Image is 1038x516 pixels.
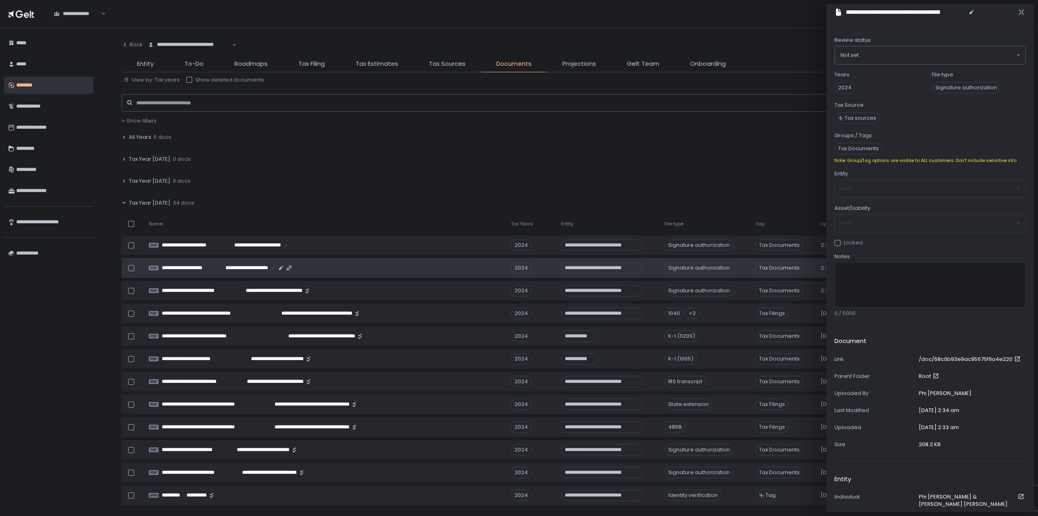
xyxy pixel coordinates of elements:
[148,48,232,56] input: Search for option
[821,492,839,499] span: [DATE]
[919,407,959,414] div: [DATE] 2:34 am
[834,143,882,154] span: Tax Documents
[834,373,916,380] div: Parent Folder
[429,59,465,69] span: Tax Sources
[511,353,532,365] div: 2024
[665,376,706,387] div: IRS transcript
[932,71,953,78] label: File type
[511,240,532,251] div: 2024
[143,37,236,53] div: Search for option
[755,330,803,342] span: Tax Documents
[766,492,776,499] span: Tag
[821,446,839,453] span: [DATE]
[821,378,839,385] span: [DATE]
[511,490,532,501] div: 2024
[821,264,842,272] span: 2:33 am
[919,373,941,380] a: Root
[834,205,870,212] span: Asset/Liability
[665,221,683,227] span: File type
[834,356,916,363] div: Link
[665,330,699,342] div: K-1 (1120S)
[919,356,1022,363] a: /doc/68c0b93e9ac95675f9a4e220
[834,158,1026,164] div: Note: Group/tag options are visible to ALL customers. Don't include sensitive info
[821,423,839,431] span: [DATE]
[821,332,839,340] span: [DATE]
[834,424,916,431] div: Uploaded
[356,59,398,69] span: Tax Estimates
[834,132,872,139] label: Groups / Tags
[511,376,532,387] div: 2024
[123,76,180,84] button: View by: Tax years
[122,37,143,53] button: Back
[129,134,151,141] span: All Years
[173,155,191,163] span: 0 docs
[755,353,803,365] span: Tax Documents
[511,444,532,456] div: 2024
[919,390,972,397] div: Phi [PERSON_NAME]
[511,421,532,433] div: 2024
[919,441,941,448] div: 208.2 KB
[821,242,842,249] span: 2:33 am
[919,493,1026,508] a: Phi [PERSON_NAME] & [PERSON_NAME] [PERSON_NAME]
[834,441,916,448] div: Size
[665,262,733,274] div: Signature authorization
[755,376,803,387] span: Tax Documents
[665,467,733,478] div: Signature authorization
[821,287,842,294] span: 2:32 am
[841,51,859,59] span: Not set
[834,310,1026,317] div: 0 / 5000
[173,177,191,185] span: 0 docs
[184,59,204,69] span: To-Do
[821,401,839,408] span: [DATE]
[834,475,851,484] h2: Entity
[755,421,789,433] span: Tax Filings
[137,59,154,69] span: Entity
[511,221,533,227] span: Tax Years
[665,285,733,296] div: Signature authorization
[821,310,839,317] span: [DATE]
[859,51,1016,59] input: Search for option
[173,199,194,207] span: 34 docs
[511,285,532,296] div: 2024
[665,444,733,456] div: Signature authorization
[511,467,532,478] div: 2024
[298,59,325,69] span: Tax Filing
[561,221,573,227] span: Entity
[755,308,789,319] span: Tax Filings
[834,407,916,414] div: Last Modified
[755,221,764,227] span: Tag
[665,421,685,433] div: 4868
[511,330,532,342] div: 2024
[149,221,163,227] span: Name
[834,170,848,177] span: Entity
[49,6,105,22] div: Search for option
[690,59,726,69] span: Onboarding
[627,59,659,69] span: Gelt Team
[234,59,268,69] span: Roadmaps
[755,399,789,410] span: Tax Filings
[755,285,803,296] span: Tax Documents
[755,467,803,478] span: Tax Documents
[834,101,864,109] label: Tax Source
[665,353,697,365] div: K-1 (1065)
[54,17,101,26] input: Search for option
[821,221,843,227] span: Uploaded
[511,308,532,319] div: 2024
[665,240,733,251] div: Signature authorization
[755,444,803,456] span: Tax Documents
[835,46,1025,64] div: Search for option
[665,399,712,410] div: State extension
[834,493,916,501] div: Individual
[834,253,850,260] span: Notes
[834,71,849,78] label: Years
[129,155,170,163] span: Tax Year [DATE]
[511,399,532,410] div: 2024
[562,59,596,69] span: Projections
[755,240,803,251] span: Tax Documents
[834,82,855,93] span: 2024
[122,117,157,125] button: + Show filters
[511,262,532,274] div: 2024
[834,390,916,397] div: Uploaded By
